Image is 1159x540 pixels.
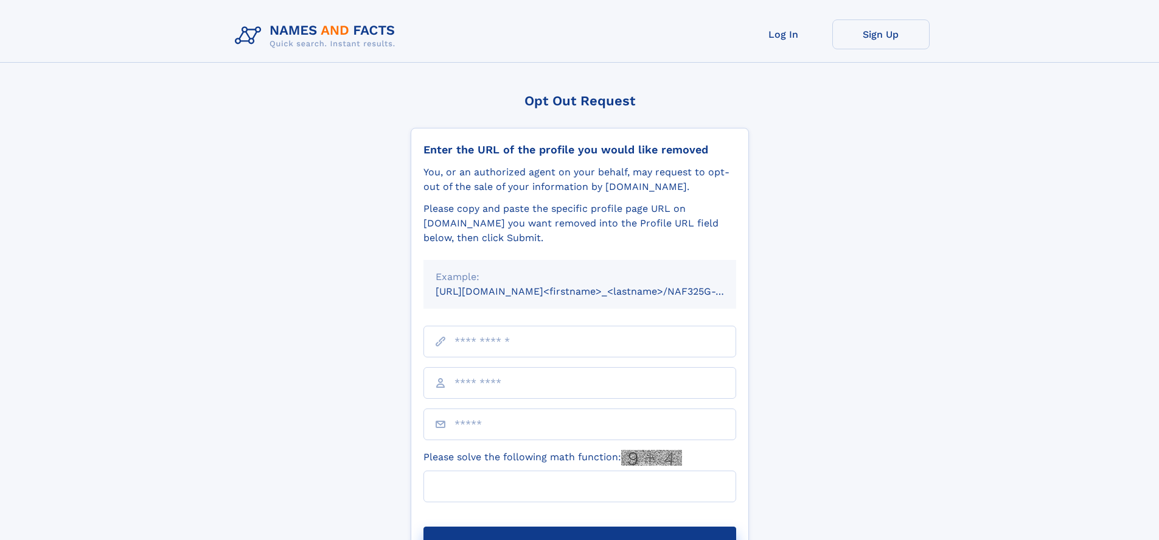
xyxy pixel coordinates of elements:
[436,270,724,284] div: Example:
[411,93,749,108] div: Opt Out Request
[423,143,736,156] div: Enter the URL of the profile you would like removed
[436,286,759,297] small: [URL][DOMAIN_NAME]<firstname>_<lastname>/NAF325G-xxxxxxxx
[832,19,930,49] a: Sign Up
[423,165,736,194] div: You, or an authorized agent on your behalf, may request to opt-out of the sale of your informatio...
[230,19,405,52] img: Logo Names and Facts
[423,450,682,466] label: Please solve the following math function:
[423,202,736,245] div: Please copy and paste the specific profile page URL on [DOMAIN_NAME] you want removed into the Pr...
[735,19,832,49] a: Log In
